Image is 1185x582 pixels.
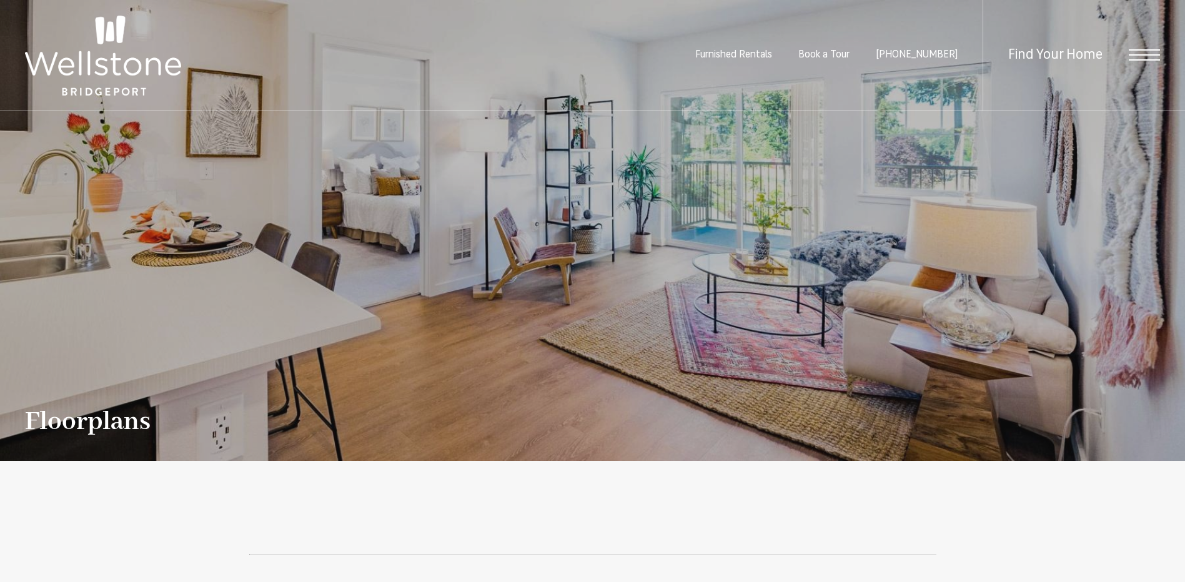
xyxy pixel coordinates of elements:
img: Wellstone [25,16,181,96]
a: Find Your Home [1008,48,1103,62]
button: Open Menu [1129,49,1160,61]
span: [PHONE_NUMBER] [876,50,958,60]
a: Book a Tour [798,50,850,60]
h1: Floorplans [25,408,151,436]
a: Call Us at (253) 642-8681 [876,50,958,60]
a: Furnished Rentals [695,50,772,60]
